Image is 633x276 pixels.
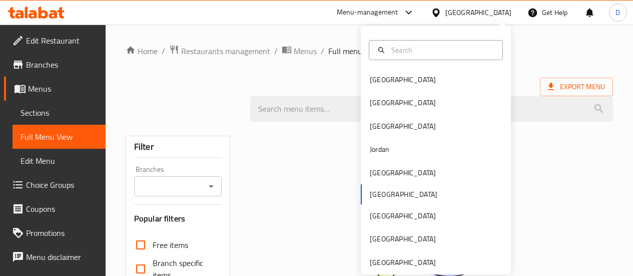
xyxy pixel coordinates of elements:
a: Choice Groups [4,173,106,197]
a: Full Menu View [13,125,106,149]
a: Coupons [4,197,106,221]
span: Restaurants management [181,45,270,57]
div: Menu-management [337,7,398,19]
li: / [321,45,324,57]
a: Sections [13,101,106,125]
span: Edit Menu [21,155,98,167]
span: Edit Restaurant [26,35,98,47]
a: Promotions [4,221,106,245]
div: [GEOGRAPHIC_DATA] [370,233,436,244]
a: Edit Menu [13,149,106,173]
div: [GEOGRAPHIC_DATA] [370,74,436,85]
button: Open [204,179,218,193]
span: D [615,7,620,18]
li: / [162,45,165,57]
div: [GEOGRAPHIC_DATA] [370,121,436,132]
span: Free items [153,239,188,251]
span: Full menu view [328,45,380,57]
input: search [250,96,613,122]
span: Export Menu [548,81,605,93]
span: Choice Groups [26,179,98,191]
div: [GEOGRAPHIC_DATA] [370,257,436,268]
div: [GEOGRAPHIC_DATA] [445,7,511,18]
span: Branches [26,59,98,71]
li: / [274,45,278,57]
div: [GEOGRAPHIC_DATA] [370,97,436,108]
a: Home [126,45,158,57]
span: Promotions [26,227,98,239]
a: Menus [282,45,317,58]
nav: breadcrumb [126,45,613,58]
div: [GEOGRAPHIC_DATA] [370,210,436,221]
span: Export Menu [540,78,613,96]
span: Coupons [26,203,98,215]
a: Branches [4,53,106,77]
a: Menus [4,77,106,101]
div: Jordan [370,144,389,155]
span: Full Menu View [21,131,98,143]
span: Menu disclaimer [26,251,98,263]
input: Search [387,45,496,56]
span: Menus [28,83,98,95]
span: Menus [294,45,317,57]
div: Filter [134,136,222,158]
span: Sections [21,107,98,119]
div: [GEOGRAPHIC_DATA] [370,167,436,178]
a: Restaurants management [169,45,270,58]
h3: Popular filters [134,213,222,224]
a: Menu disclaimer [4,245,106,269]
a: Edit Restaurant [4,29,106,53]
